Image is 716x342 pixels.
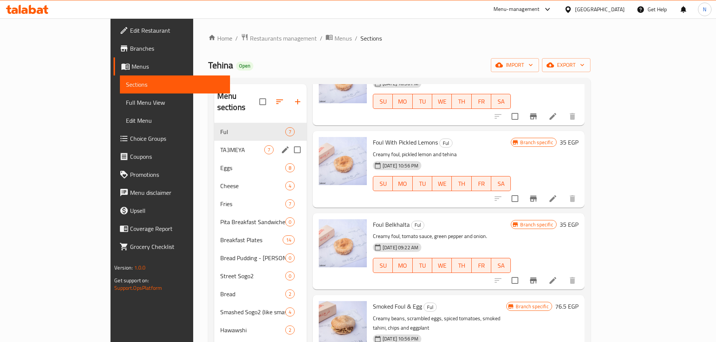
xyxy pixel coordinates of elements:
[373,176,393,191] button: SU
[130,44,224,53] span: Branches
[475,178,488,189] span: FR
[396,96,409,107] span: MO
[548,194,557,203] a: Edit menu item
[493,5,540,14] div: Menu-management
[452,176,471,191] button: TH
[491,176,511,191] button: SA
[491,258,511,273] button: SA
[286,164,294,172] span: 8
[220,199,285,208] span: Fries
[214,123,307,141] div: Ful7
[220,127,285,136] span: Ful
[285,289,295,298] div: items
[435,178,449,189] span: WE
[280,144,291,155] button: edit
[114,21,230,39] a: Edit Restaurant
[114,238,230,256] a: Grocery Checklist
[130,152,224,161] span: Coupons
[285,163,295,172] div: items
[126,116,224,125] span: Edit Menu
[126,98,224,107] span: Full Menu View
[130,134,224,143] span: Choice Groups
[455,260,468,271] span: TH
[416,260,429,271] span: TU
[217,90,259,113] h2: Menu sections
[524,190,542,208] button: Branch-specific-item
[120,75,230,93] a: Sections
[286,128,294,136] span: 7
[432,94,452,109] button: WE
[114,276,149,285] span: Get support on:
[214,231,307,249] div: Breakfast Plates14
[114,39,230,57] a: Branches
[494,260,508,271] span: SA
[214,141,307,159] div: TA3MEYA7edit
[220,307,285,316] span: Smashed Sogo2 (like smashed burger, but masry)
[319,137,367,185] img: Foul With Pickled Lemons
[560,137,578,148] h6: 35 EGP
[432,176,452,191] button: WE
[286,200,294,208] span: 7
[494,178,508,189] span: SA
[220,325,285,334] div: Hawawshi
[271,93,289,111] span: Sort sections
[325,33,352,43] a: Menus
[396,178,409,189] span: MO
[214,177,307,195] div: Cheese4
[360,34,382,43] span: Sections
[396,260,409,271] span: MO
[286,291,294,298] span: 2
[432,258,452,273] button: WE
[214,303,307,321] div: Smashed Sogo2 (like smashed burger, but masry)4
[236,63,253,69] span: Open
[220,289,285,298] div: Bread
[507,273,523,288] span: Select to update
[114,184,230,202] a: Menu disclaimer
[472,258,491,273] button: FR
[250,34,317,43] span: Restaurants management
[555,301,578,312] h6: 76.5 EGP
[452,94,471,109] button: TH
[320,34,322,43] li: /
[126,80,224,89] span: Sections
[560,219,578,230] h6: 35 EGP
[134,263,146,273] span: 1.0.0
[435,96,449,107] span: WE
[220,271,285,280] span: Street Sogo2
[475,260,488,271] span: FR
[220,181,285,190] span: Cheese
[285,307,295,316] div: items
[285,127,295,136] div: items
[130,170,224,179] span: Promotions
[563,190,581,208] button: delete
[380,244,421,251] span: [DATE] 09:22 AM
[214,213,307,231] div: Pita Breakfast Sandwiches0
[494,96,508,107] span: SA
[286,255,294,262] span: 0
[439,139,453,148] div: Ful
[120,111,230,130] a: Edit Menu
[393,94,412,109] button: MO
[114,148,230,166] a: Coupons
[130,188,224,197] span: Menu disclaimer
[440,139,452,148] span: Ful
[373,258,393,273] button: SU
[355,34,357,43] li: /
[412,221,424,229] span: Ful
[475,96,488,107] span: FR
[114,283,162,293] a: Support.OpsPlatform
[413,94,432,109] button: TU
[424,303,436,312] span: Ful
[214,285,307,303] div: Bread2
[416,178,429,189] span: TU
[114,263,133,273] span: Version:
[286,182,294,190] span: 4
[265,146,273,154] span: 7
[285,271,295,280] div: items
[507,108,523,124] span: Select to update
[286,327,294,334] span: 2
[524,107,542,125] button: Branch-specific-item
[416,96,429,107] span: TU
[393,176,412,191] button: MO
